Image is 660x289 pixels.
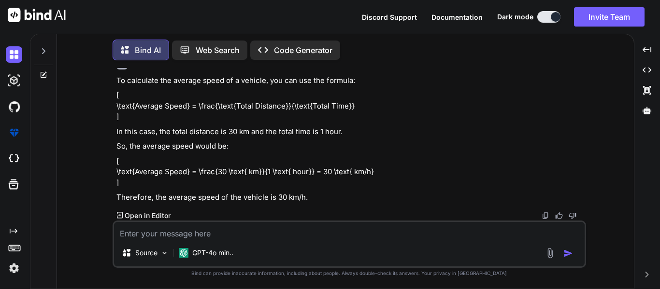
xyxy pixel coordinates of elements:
[6,124,22,141] img: premium
[497,12,533,22] span: Dark mode
[274,44,332,56] p: Code Generator
[116,75,584,86] p: To calculate the average speed of a vehicle, you can use the formula:
[160,249,169,257] img: Pick Models
[555,212,563,220] img: like
[8,8,66,22] img: Bind AI
[431,12,483,22] button: Documentation
[116,90,584,123] p: [ \text{Average Speed} = \frac{\text{Total Distance}}{\text{Total Time}} ]
[431,13,483,21] span: Documentation
[6,98,22,115] img: githubDark
[116,126,584,138] p: In this case, the total distance is 30 km and the total time is 1 hour.
[192,248,233,258] p: GPT-4o min..
[179,248,188,258] img: GPT-4o mini
[6,46,22,63] img: darkChat
[574,7,645,27] button: Invite Team
[6,260,22,276] img: settings
[135,44,161,56] p: Bind AI
[6,151,22,167] img: cloudideIcon
[569,212,576,220] img: dislike
[362,12,417,22] button: Discord Support
[362,13,417,21] span: Discord Support
[563,248,573,258] img: icon
[542,212,549,220] img: copy
[125,211,171,220] p: Open in Editor
[135,248,158,258] p: Source
[196,44,240,56] p: Web Search
[6,72,22,89] img: darkAi-studio
[545,248,556,259] img: attachment
[113,270,586,277] p: Bind can provide inaccurate information, including about people. Always double-check its answers....
[116,192,584,203] p: Therefore, the average speed of the vehicle is 30 km/h.
[116,141,584,152] p: So, the average speed would be:
[116,156,584,189] p: [ \text{Average Speed} = \frac{30 \text{ km}}{1 \text{ hour}} = 30 \text{ km/h} ]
